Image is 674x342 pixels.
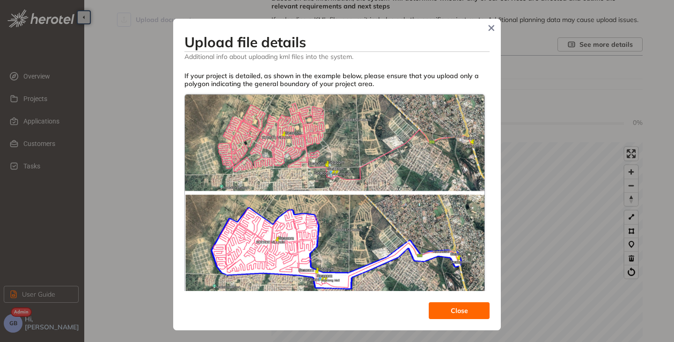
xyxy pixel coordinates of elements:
[429,302,490,319] button: Close
[484,21,498,35] button: Close
[184,52,490,61] span: Additional info about uploading kml files into the system.
[184,34,490,51] h3: Upload file details
[184,72,485,88] div: If your project is detailed, as shown in the example below, please ensure that you upload only a ...
[185,95,484,299] img: image-01
[451,306,468,316] span: Close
